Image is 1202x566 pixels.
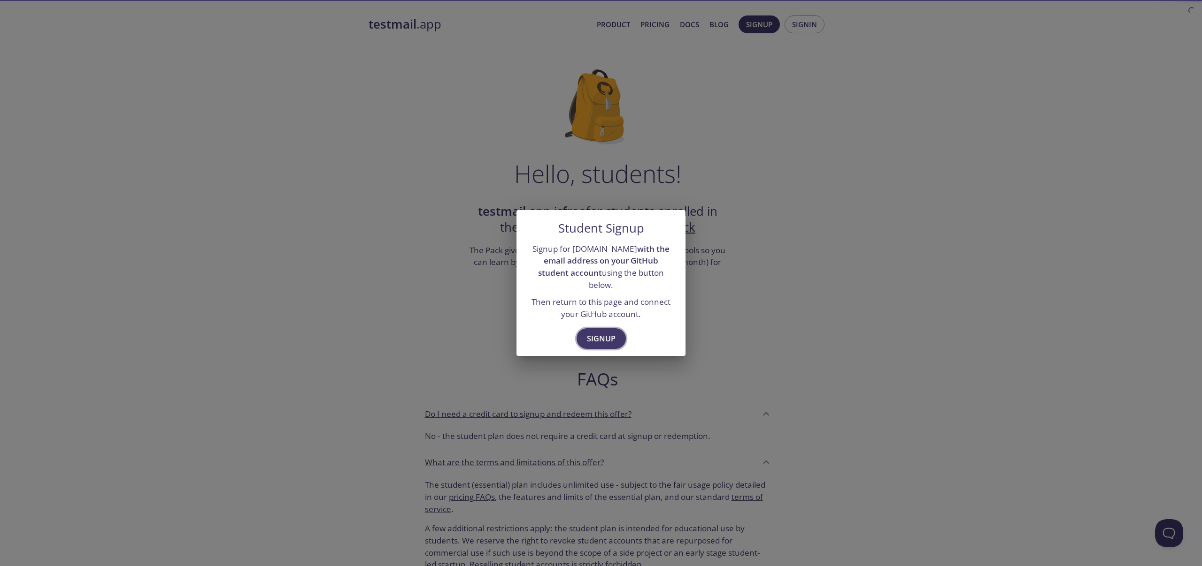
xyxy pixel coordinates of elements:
[528,243,674,291] p: Signup for [DOMAIN_NAME] using the button below.
[577,328,626,349] button: Signup
[558,221,644,235] h5: Student Signup
[528,296,674,320] p: Then return to this page and connect your GitHub account.
[587,332,616,345] span: Signup
[538,243,670,278] strong: with the email address on your GitHub student account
